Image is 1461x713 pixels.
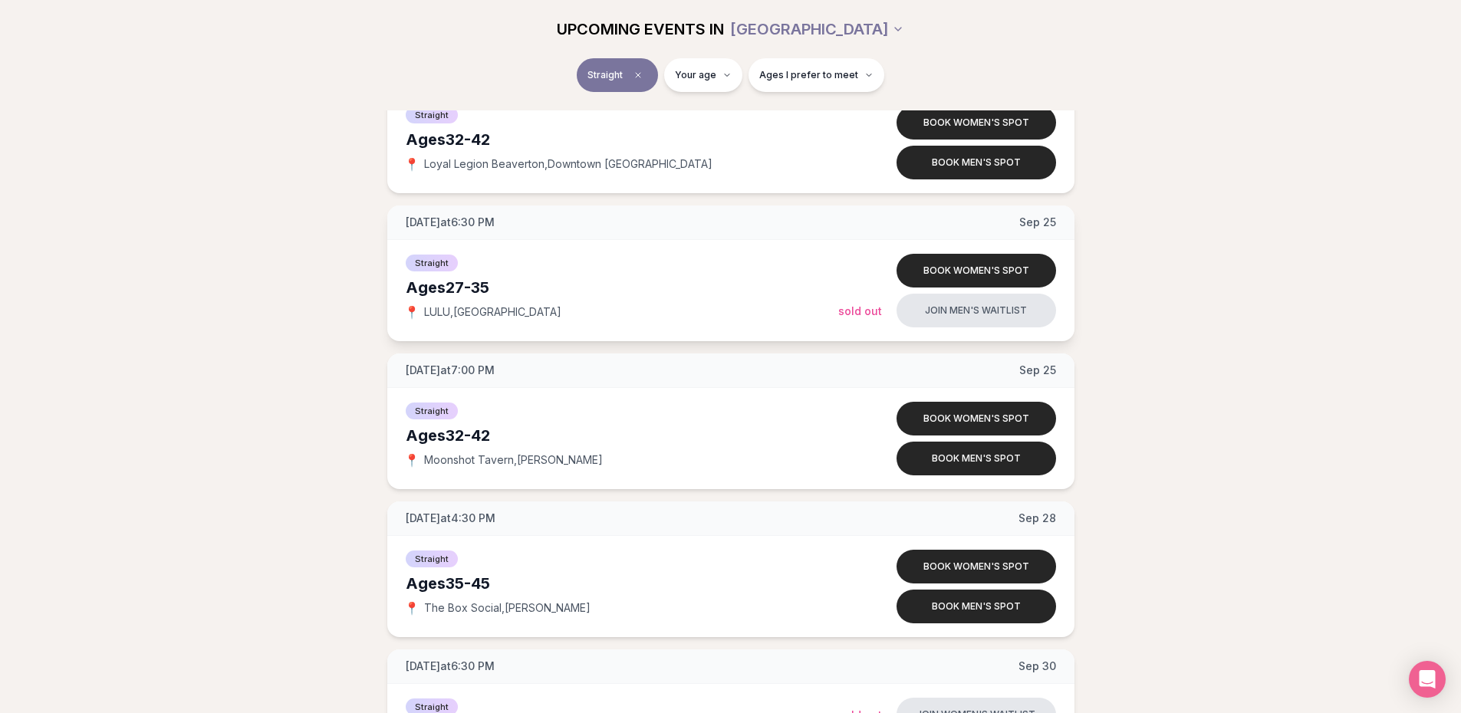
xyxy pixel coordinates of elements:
[406,425,838,446] div: Ages 32-42
[424,452,603,468] span: Moonshot Tavern , [PERSON_NAME]
[577,58,658,92] button: StraightClear event type filter
[1018,511,1056,526] span: Sep 28
[406,215,495,230] span: [DATE] at 6:30 PM
[406,255,458,271] span: Straight
[759,69,858,81] span: Ages I prefer to meet
[406,511,495,526] span: [DATE] at 4:30 PM
[897,106,1056,140] button: Book women's spot
[406,363,495,378] span: [DATE] at 7:00 PM
[406,659,495,674] span: [DATE] at 6:30 PM
[838,304,882,317] span: Sold Out
[897,590,1056,623] button: Book men's spot
[749,58,884,92] button: Ages I prefer to meet
[675,69,716,81] span: Your age
[557,18,724,40] span: UPCOMING EVENTS IN
[406,129,838,150] div: Ages 32-42
[406,573,838,594] div: Ages 35-45
[1019,363,1056,378] span: Sep 25
[406,277,838,298] div: Ages 27-35
[406,602,418,614] span: 📍
[897,402,1056,435] button: Book women's spot
[406,454,418,466] span: 📍
[897,442,1056,475] button: Book men's spot
[664,58,742,92] button: Your age
[730,12,904,46] button: [GEOGRAPHIC_DATA]
[424,156,712,172] span: Loyal Legion Beaverton , Downtown [GEOGRAPHIC_DATA]
[897,146,1056,179] button: Book men's spot
[629,66,647,84] span: Clear event type filter
[424,600,591,616] span: The Box Social , [PERSON_NAME]
[406,107,458,123] span: Straight
[424,304,561,320] span: LULU , [GEOGRAPHIC_DATA]
[897,294,1056,327] button: Join men's waitlist
[897,254,1056,287] button: Book women's spot
[1018,659,1056,674] span: Sep 30
[406,402,458,419] span: Straight
[406,550,458,567] span: Straight
[1019,215,1056,230] span: Sep 25
[406,158,418,170] span: 📍
[1409,661,1446,698] div: Open Intercom Messenger
[587,69,623,81] span: Straight
[406,306,418,318] span: 📍
[897,550,1056,583] button: Book women's spot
